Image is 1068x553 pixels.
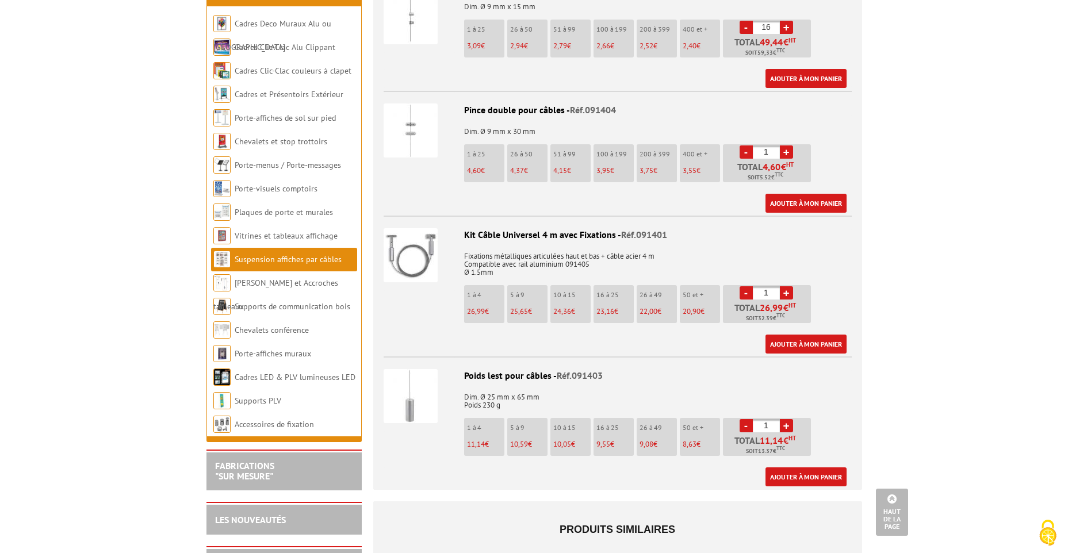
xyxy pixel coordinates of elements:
[510,291,548,299] p: 5 à 9
[510,440,548,448] p: €
[683,440,720,448] p: €
[596,150,634,158] p: 100 à 199
[760,303,796,312] span: €
[765,467,847,486] a: Ajouter à mon panier
[467,42,504,50] p: €
[640,41,653,51] span: 2,52
[553,439,571,449] span: 10,05
[213,203,231,221] img: Plaques de porte et murales
[235,254,342,264] a: Suspension affiches par câbles
[786,160,794,168] sup: HT
[510,439,528,449] span: 10,59
[384,228,852,241] div: Kit Câble Universel 4 m avec Fixations -
[215,514,286,525] a: LES NOUVEAUTÉS
[235,325,309,335] a: Chevalets conférence
[553,308,591,316] p: €
[235,395,281,406] a: Supports PLV
[213,15,231,32] img: Cadres Deco Muraux Alu ou Bois
[235,301,350,312] a: Supports de communication bois
[213,180,231,197] img: Porte-visuels comptoirs
[765,335,847,354] a: Ajouter à mon panier
[560,524,675,535] span: Produits similaires
[683,166,696,175] span: 3,55
[467,424,504,432] p: 1 à 4
[640,25,677,33] p: 200 à 399
[213,368,231,386] img: Cadres LED & PLV lumineuses LED
[510,166,524,175] span: 4,37
[467,439,485,449] span: 11,14
[760,37,783,47] span: 49,44
[467,166,481,175] span: 4,60
[780,145,793,159] a: +
[640,440,677,448] p: €
[213,251,231,268] img: Suspension affiches par câbles
[788,36,796,44] sup: HT
[780,286,793,299] a: +
[553,291,591,299] p: 10 à 15
[235,183,317,194] a: Porte-visuels comptoirs
[384,244,852,276] p: Fixations métalliques articulées haut et bas + câble acier 4 m Compatible avec rail aluminium 091...
[780,21,793,34] a: +
[596,167,634,175] p: €
[683,150,720,158] p: 400 et +
[596,424,634,432] p: 16 à 25
[760,303,783,312] span: 26,99
[467,167,504,175] p: €
[726,37,811,57] p: Total
[726,303,811,323] p: Total
[683,167,720,175] p: €
[758,314,773,323] span: 32.39
[788,434,796,442] sup: HT
[1028,514,1068,553] button: Cookies (fenêtre modale)
[683,439,696,449] span: 8,63
[640,166,653,175] span: 3,75
[596,41,610,51] span: 2,66
[1033,519,1062,547] img: Cookies (fenêtre modale)
[235,231,338,241] a: Vitrines et tableaux affichage
[557,370,603,381] span: Réf.091403
[213,278,338,312] a: [PERSON_NAME] et Accroches tableaux
[683,308,720,316] p: €
[553,42,591,50] p: €
[467,306,485,316] span: 26,99
[640,306,657,316] span: 22,00
[726,162,811,182] p: Total
[763,162,781,171] span: 4,60
[876,489,908,536] a: Haut de la page
[235,89,343,99] a: Cadres et Présentoirs Extérieur
[740,419,753,432] a: -
[384,369,438,423] img: Poids lest pour câbles
[763,162,794,171] span: €
[760,436,783,445] span: 11,14
[765,194,847,213] a: Ajouter à mon panier
[510,41,524,51] span: 2,94
[467,41,481,51] span: 3,09
[746,314,785,323] span: Soit €
[467,440,504,448] p: €
[640,42,677,50] p: €
[757,48,773,57] span: 59,33
[235,348,311,359] a: Porte-affiches muraux
[553,166,567,175] span: 4,15
[467,308,504,316] p: €
[235,160,341,170] a: Porte-menus / Porte-messages
[213,416,231,433] img: Accessoires de fixation
[213,156,231,174] img: Porte-menus / Porte-messages
[640,424,677,432] p: 26 à 49
[596,306,614,316] span: 23,16
[213,227,231,244] img: Vitrines et tableaux affichage
[510,306,528,316] span: 25,65
[596,42,634,50] p: €
[553,167,591,175] p: €
[213,133,231,150] img: Chevalets et stop trottoirs
[776,47,785,53] sup: TTC
[765,69,847,88] a: Ajouter à mon panier
[780,419,793,432] a: +
[213,321,231,339] img: Chevalets conférence
[640,167,677,175] p: €
[384,369,852,382] div: Poids lest pour câbles -
[683,306,700,316] span: 20,90
[775,171,783,178] sup: TTC
[213,109,231,126] img: Porte-affiches de sol sur pied
[683,41,696,51] span: 2,40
